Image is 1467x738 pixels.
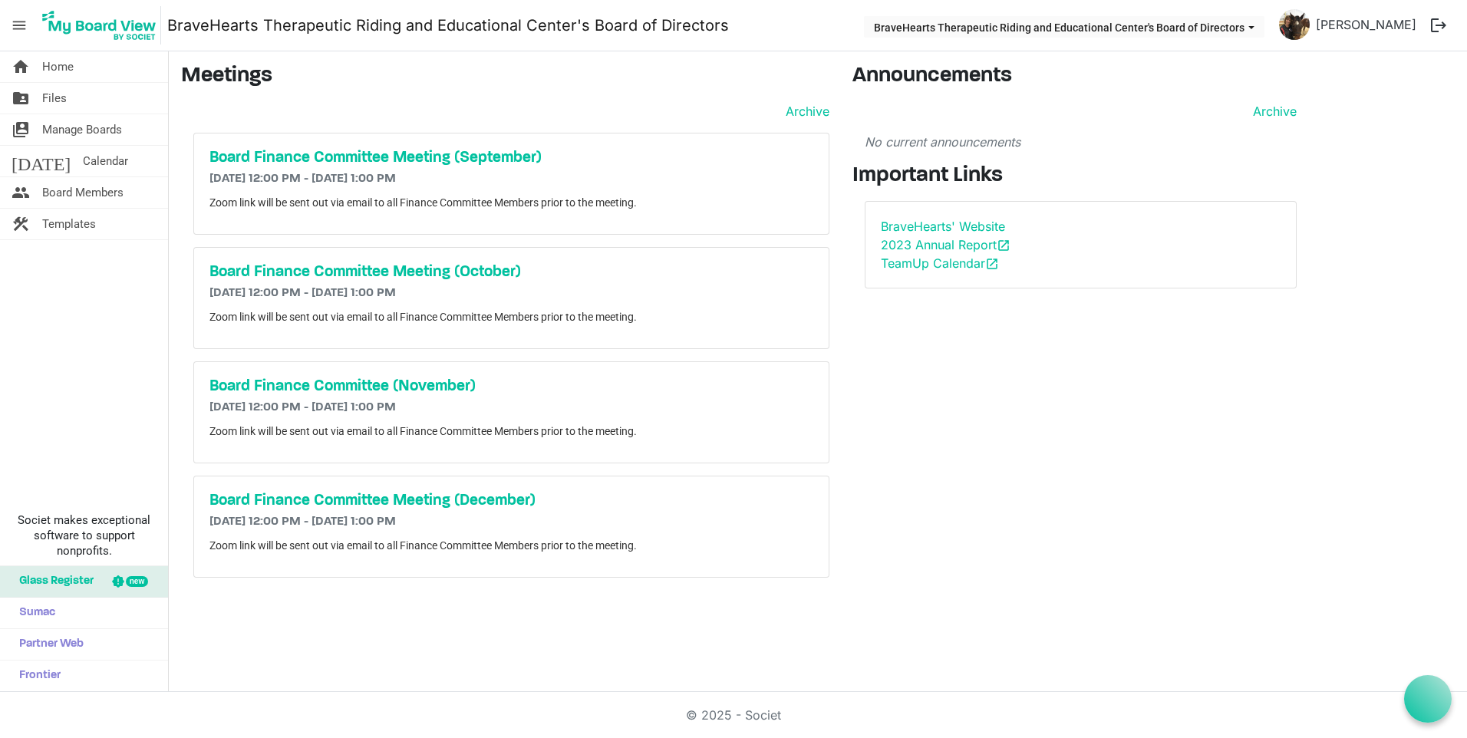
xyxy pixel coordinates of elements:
a: 2023 Annual Reportopen_in_new [881,237,1010,252]
span: switch_account [12,114,30,145]
span: open_in_new [997,239,1010,252]
span: Board Members [42,177,124,208]
span: Frontier [12,661,61,691]
span: people [12,177,30,208]
a: TeamUp Calendaropen_in_new [881,255,999,271]
a: [PERSON_NAME] [1310,9,1422,40]
span: [DATE] [12,146,71,176]
a: Archive [1247,102,1297,120]
div: new [126,576,148,587]
h3: Important Links [852,163,1309,189]
span: Sumac [12,598,55,628]
button: logout [1422,9,1455,41]
span: Partner Web [12,629,84,660]
span: Zoom link will be sent out via email to all Finance Committee Members prior to the meeting. [209,539,637,552]
span: Calendar [83,146,128,176]
span: open_in_new [985,257,999,271]
a: BraveHearts Therapeutic Riding and Educational Center's Board of Directors [167,10,729,41]
span: Societ makes exceptional software to support nonprofits. [7,512,161,558]
span: Zoom link will be sent out via email to all Finance Committee Members prior to the meeting. [209,311,637,323]
a: My Board View Logo [38,6,167,44]
a: © 2025 - Societ [686,707,781,723]
a: Archive [780,102,829,120]
span: Home [42,51,74,82]
img: soG8ngqyo8mfsLl7qavYA1W50_jgETOwQQYy_uxBnjq3-U2bjp1MqSY6saXxc6u9ROKTL24E-CUSpUAvpVE2Kg_thumb.png [1279,9,1310,40]
img: My Board View Logo [38,6,161,44]
span: Templates [42,209,96,239]
a: Board Finance Committee Meeting (September) [209,149,813,167]
h6: [DATE] 12:00 PM - [DATE] 1:00 PM [209,172,813,186]
a: Board Finance Committee (November) [209,377,813,396]
h3: Announcements [852,64,1309,90]
a: BraveHearts' Website [881,219,1005,234]
span: construction [12,209,30,239]
h6: [DATE] 12:00 PM - [DATE] 1:00 PM [209,515,813,529]
span: Manage Boards [42,114,122,145]
a: Board Finance Committee Meeting (December) [209,492,813,510]
h6: [DATE] 12:00 PM - [DATE] 1:00 PM [209,400,813,415]
button: BraveHearts Therapeutic Riding and Educational Center's Board of Directors dropdownbutton [864,16,1264,38]
h6: [DATE] 12:00 PM - [DATE] 1:00 PM [209,286,813,301]
span: Zoom link will be sent out via email to all Finance Committee Members prior to the meeting. [209,425,637,437]
span: Glass Register [12,566,94,597]
a: Board Finance Committee Meeting (October) [209,263,813,282]
span: Zoom link will be sent out via email to all Finance Committee Members prior to the meeting. [209,196,637,209]
span: Files [42,83,67,114]
span: folder_shared [12,83,30,114]
span: home [12,51,30,82]
h3: Meetings [181,64,829,90]
span: menu [5,11,34,40]
p: No current announcements [865,133,1297,151]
